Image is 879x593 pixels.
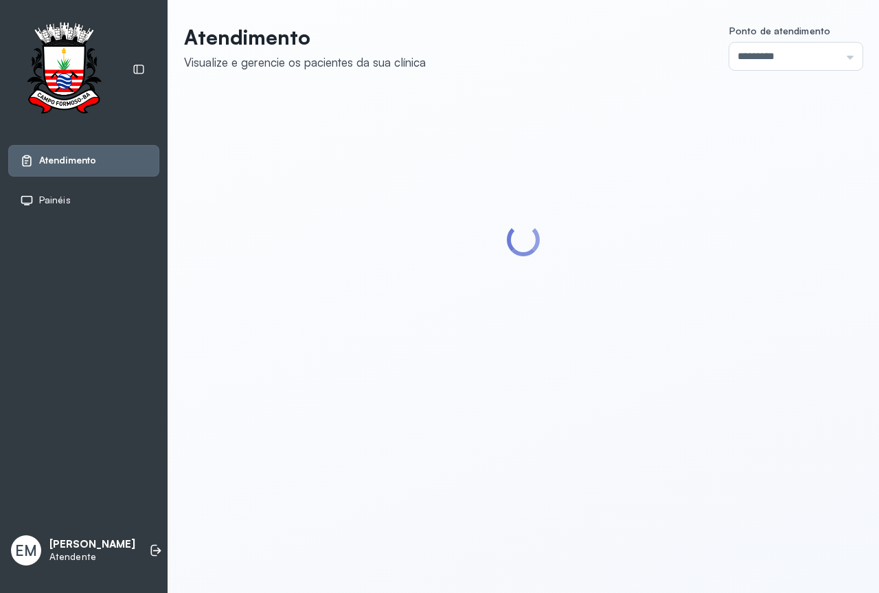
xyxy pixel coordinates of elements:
[49,538,135,551] p: [PERSON_NAME]
[184,55,426,69] div: Visualize e gerencie os pacientes da sua clínica
[14,22,113,118] img: Logotipo do estabelecimento
[184,25,426,49] p: Atendimento
[729,25,830,36] span: Ponto de atendimento
[20,154,148,168] a: Atendimento
[39,194,71,206] span: Painéis
[49,551,135,563] p: Atendente
[39,155,96,166] span: Atendimento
